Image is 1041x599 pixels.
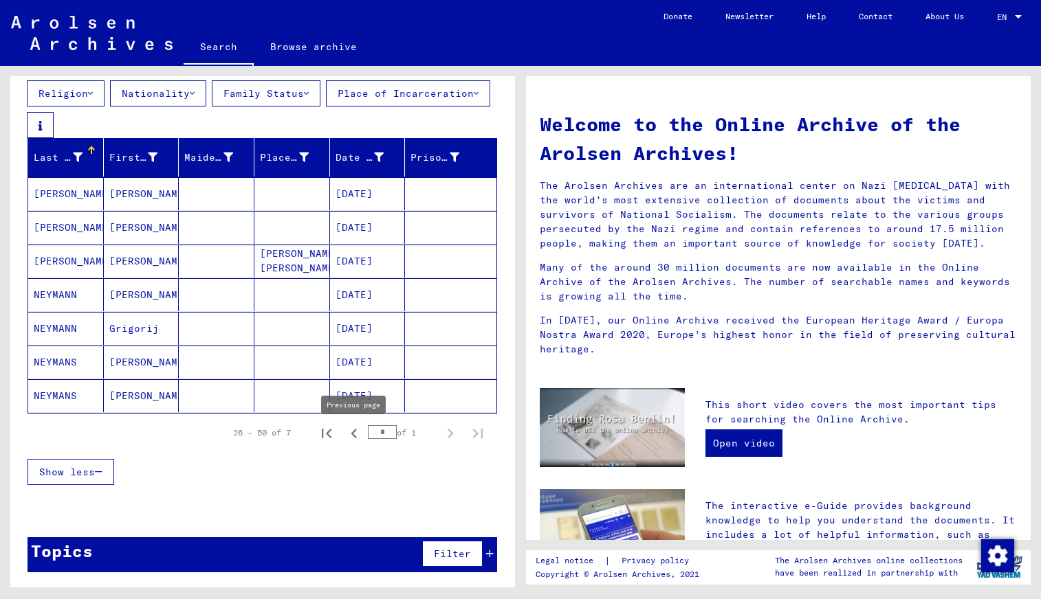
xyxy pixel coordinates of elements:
mat-cell: [DATE] [330,278,406,311]
p: The Arolsen Archives are an international center on Nazi [MEDICAL_DATA] with the world’s most ext... [540,179,1017,251]
p: In [DATE], our Online Archive received the European Heritage Award / Europa Nostra Award 2020, Eu... [540,313,1017,357]
div: 26 – 50 of 7 [233,427,291,439]
div: Last Name [34,150,83,165]
button: Nationality [110,80,206,106]
mat-header-cell: Place of Birth [254,138,330,177]
mat-header-cell: Last Name [28,138,104,177]
img: eguide.jpg [540,489,685,586]
div: of 1 [368,426,437,439]
a: Search [184,30,254,66]
div: | [536,554,705,568]
mat-cell: [PERSON_NAME] [PERSON_NAME] [254,245,330,278]
button: Filter [422,541,483,567]
mat-cell: NEYMANN [28,278,104,311]
div: Topics [31,539,93,563]
mat-header-cell: Prisoner # [405,138,496,177]
div: Date of Birth [336,150,384,165]
p: The Arolsen Archives online collections [775,554,963,567]
button: Religion [27,80,105,106]
mat-cell: [DATE] [330,177,406,210]
p: Many of the around 30 million documents are now available in the Online Archive of the Arolsen Ar... [540,260,1017,304]
div: Maiden Name [184,150,233,165]
img: Change consent [981,539,1014,572]
div: Prisoner # [410,150,459,165]
img: video.jpg [540,388,685,467]
mat-cell: [PERSON_NAME] [28,177,104,210]
p: Copyright © Arolsen Archives, 2021 [536,568,705,580]
mat-cell: [DATE] [330,245,406,278]
a: Privacy policy [611,554,705,568]
mat-cell: NEYMANS [28,346,104,378]
mat-cell: [PERSON_NAME] [28,211,104,244]
button: First page [313,419,340,447]
mat-cell: Grigorij [104,312,179,345]
button: Place of Incarceration [326,80,490,106]
button: Family Status [212,80,320,106]
div: Prisoner # [410,146,480,168]
mat-cell: [PERSON_NAME] [104,346,179,378]
div: First Name [109,150,158,165]
mat-header-cell: Date of Birth [330,138,406,177]
div: Place of Birth [260,150,309,165]
div: Last Name [34,146,103,168]
button: Previous page [340,419,368,447]
span: EN [997,12,1012,22]
img: Arolsen_neg.svg [11,16,173,50]
div: First Name [109,146,179,168]
mat-cell: [PERSON_NAME] [104,245,179,278]
mat-cell: [DATE] [330,379,406,412]
p: This short video covers the most important tips for searching the Online Archive. [705,398,1017,427]
mat-header-cell: First Name [104,138,179,177]
mat-header-cell: Maiden Name [179,138,254,177]
p: The interactive e-Guide provides background knowledge to help you understand the documents. It in... [705,499,1017,571]
mat-cell: NEYMANS [28,379,104,412]
a: Legal notice [536,554,604,568]
div: Date of Birth [336,146,405,168]
button: Next page [437,419,464,447]
mat-cell: [PERSON_NAME] [104,211,179,244]
button: Last page [464,419,492,447]
mat-cell: [DATE] [330,211,406,244]
mat-cell: [DATE] [330,346,406,378]
mat-cell: NEYMANN [28,312,104,345]
a: Open video [705,429,782,457]
h1: Welcome to the Online Archive of the Arolsen Archives! [540,110,1017,168]
mat-cell: [PERSON_NAME] [104,379,179,412]
div: Maiden Name [184,146,254,168]
mat-cell: [PERSON_NAME] [104,177,179,210]
span: Filter [434,547,471,560]
mat-cell: [PERSON_NAME] [28,245,104,278]
img: yv_logo.png [974,550,1025,584]
mat-cell: [DATE] [330,312,406,345]
button: Show less [28,459,114,485]
p: have been realized in partnership with [775,567,963,579]
mat-cell: [PERSON_NAME] [104,278,179,311]
div: Place of Birth [260,146,329,168]
a: Browse archive [254,30,373,63]
span: Show less [39,466,95,478]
